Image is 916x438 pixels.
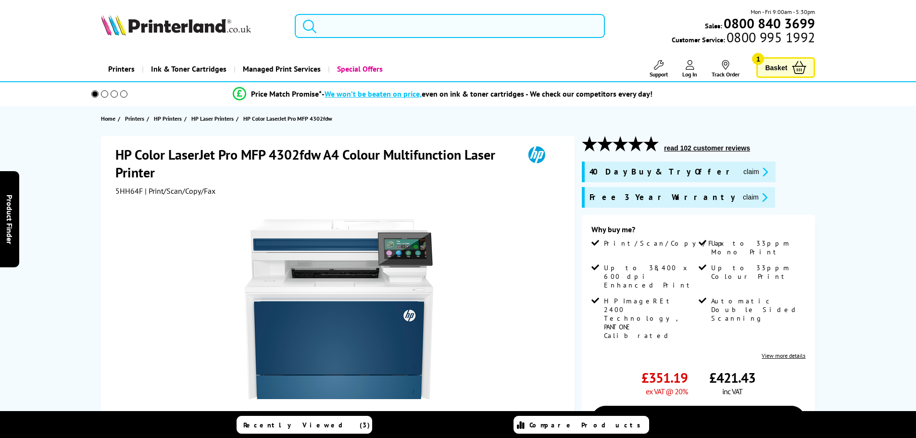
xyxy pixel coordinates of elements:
[591,225,805,239] div: Why buy me?
[672,33,815,44] span: Customer Service:
[740,192,770,203] button: promo-description
[101,113,115,124] span: Home
[765,61,787,74] span: Basket
[646,387,688,396] span: ex VAT @ 20%
[724,14,815,32] b: 0800 840 3699
[101,57,142,81] a: Printers
[101,113,118,124] a: Home
[756,57,815,78] a: Basket 1
[243,421,370,429] span: Recently Viewed (3)
[705,21,722,30] span: Sales:
[154,113,182,124] span: HP Printers
[251,89,322,99] span: Price Match Promise*
[115,146,514,181] h1: HP Color LaserJet Pro MFP 4302fdw A4 Colour Multifunction Laser Printer
[762,352,805,359] a: View more details
[101,14,251,36] img: Printerland Logo
[709,369,755,387] span: £421.43
[712,60,740,78] a: Track Order
[243,115,332,122] span: HP Color LaserJet Pro MFP 4302fdw
[641,369,688,387] span: £351.19
[725,33,815,42] span: 0800 995 1992
[125,113,144,124] span: Printers
[711,239,803,256] span: Up to 33ppm Mono Print
[325,89,422,99] span: We won’t be beaten on price,
[514,146,559,163] img: HP
[604,239,728,248] span: Print/Scan/Copy/Fax
[125,113,147,124] a: Printers
[751,7,815,16] span: Mon - Fri 9:00am - 5:30pm
[245,215,433,403] img: HP Color LaserJet Pro MFP 4302fdw
[711,263,803,281] span: Up to 33ppm Colour Print
[650,71,668,78] span: Support
[740,166,771,177] button: promo-description
[234,57,328,81] a: Managed Print Services
[322,89,652,99] div: - even on ink & toner cartridges - We check our competitors every day!
[5,194,14,244] span: Product Finder
[237,416,372,434] a: Recently Viewed (3)
[115,186,143,196] span: 5HH64F
[722,19,815,28] a: 0800 840 3699
[604,297,696,340] span: HP ImageREt 2400 Technology, PANTONE Calibrated
[78,86,808,102] li: modal_Promise
[191,113,234,124] span: HP Laser Printers
[752,53,764,65] span: 1
[682,60,697,78] a: Log In
[514,416,649,434] a: Compare Products
[142,57,234,81] a: Ink & Toner Cartridges
[682,71,697,78] span: Log In
[151,57,226,81] span: Ink & Toner Cartridges
[154,113,184,124] a: HP Printers
[661,144,753,152] button: read 102 customer reviews
[101,14,283,38] a: Printerland Logo
[590,192,735,203] span: Free 3 Year Warranty
[328,57,390,81] a: Special Offers
[191,113,236,124] a: HP Laser Printers
[145,186,215,196] span: | Print/Scan/Copy/Fax
[591,406,805,434] a: Add to Basket
[604,263,696,289] span: Up to 38,400 x 600 dpi Enhanced Print
[529,421,646,429] span: Compare Products
[650,60,668,78] a: Support
[722,387,742,396] span: inc VAT
[590,166,736,177] span: 40 Day Buy & Try Offer
[711,297,803,323] span: Automatic Double Sided Scanning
